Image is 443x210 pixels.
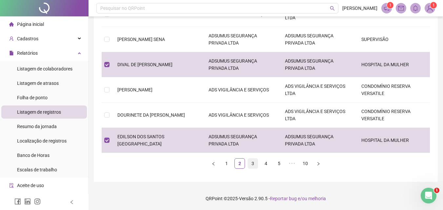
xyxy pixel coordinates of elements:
[274,158,284,169] li: 5
[398,5,404,11] span: mail
[430,2,437,9] sup: Atualize o seu contato no menu Meus Dados
[203,77,280,103] td: ADS VIGILÂNCIA E SERVIÇOS
[433,3,435,8] span: 1
[24,198,31,205] span: linkedin
[356,103,430,128] td: CONDOMÍNIO RESERVA VERSATILE
[17,36,38,41] span: Cadastros
[280,103,356,128] td: ADS VIGILÂNCIA E SERVIÇOS LTDA
[17,50,38,56] span: Relatórios
[387,2,393,9] sup: 1
[356,52,430,77] td: HOSPITAL DA MULHER
[280,77,356,103] td: ADS VIGILÂNCIA E SERVIÇOS LTDA
[313,158,324,169] button: right
[117,134,164,146] span: EDILSON DOS SANTOS [GEOGRAPHIC_DATA]
[70,200,74,204] span: left
[9,22,14,27] span: home
[287,158,297,169] span: •••
[17,124,57,129] span: Resumo da jornada
[208,158,219,169] button: left
[14,198,21,205] span: facebook
[117,87,152,92] span: [PERSON_NAME]
[413,5,418,11] span: bell
[211,162,215,166] span: left
[9,36,14,41] span: user-add
[280,128,356,153] td: ADSUMUS SEGURANÇA PRIVADA LTDA
[203,103,280,128] td: ADS VIGILÂNCIA E SERVIÇOS
[239,196,253,201] span: Versão
[342,5,377,12] span: [PERSON_NAME]
[287,158,297,169] li: 5 próximas páginas
[17,22,44,27] span: Página inicial
[316,162,320,166] span: right
[300,159,310,168] a: 10
[17,66,72,71] span: Listagem de colaboradores
[117,62,172,67] span: DIVAL DE [PERSON_NAME]
[425,3,435,13] img: 53125
[17,95,48,100] span: Folha de ponto
[248,159,258,168] a: 3
[17,109,61,115] span: Listagem de registros
[280,27,356,52] td: ADSUMUS SEGURANÇA PRIVADA LTDA
[235,159,245,168] a: 2
[9,51,14,55] span: file
[203,52,280,77] td: ADSUMUS SEGURANÇA PRIVADA LTDA
[89,187,443,210] footer: QRPoint © 2025 - 2.90.5 -
[300,158,311,169] li: 10
[203,27,280,52] td: ADSUMUS SEGURANÇA PRIVADA LTDA
[34,198,41,205] span: instagram
[9,183,14,188] span: audit
[17,138,67,143] span: Localização de registros
[222,159,232,168] a: 1
[356,77,430,103] td: CONDOMÍNIO RESERVA VERSATILE
[117,37,165,42] span: [PERSON_NAME] SENA
[208,158,219,169] li: Página anterior
[384,5,390,11] span: notification
[117,112,185,118] span: DOURINETE DA [PERSON_NAME]
[356,128,430,153] td: HOSPITAL DA MULHER
[274,159,284,168] a: 5
[261,159,271,168] a: 4
[17,153,50,158] span: Banco de Horas
[421,188,436,203] iframe: Intercom live chat
[270,196,326,201] span: Reportar bug e/ou melhoria
[17,167,57,172] span: Escalas de trabalho
[356,27,430,52] td: SUPERVISÃO
[330,6,335,11] span: search
[203,128,280,153] td: ADSUMUS SEGURANÇA PRIVADA LTDA
[17,81,59,86] span: Listagem de atrasos
[313,158,324,169] li: Próxima página
[280,52,356,77] td: ADSUMUS SEGURANÇA PRIVADA LTDA
[389,3,392,8] span: 1
[17,183,44,188] span: Aceite de uso
[434,188,439,193] span: 1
